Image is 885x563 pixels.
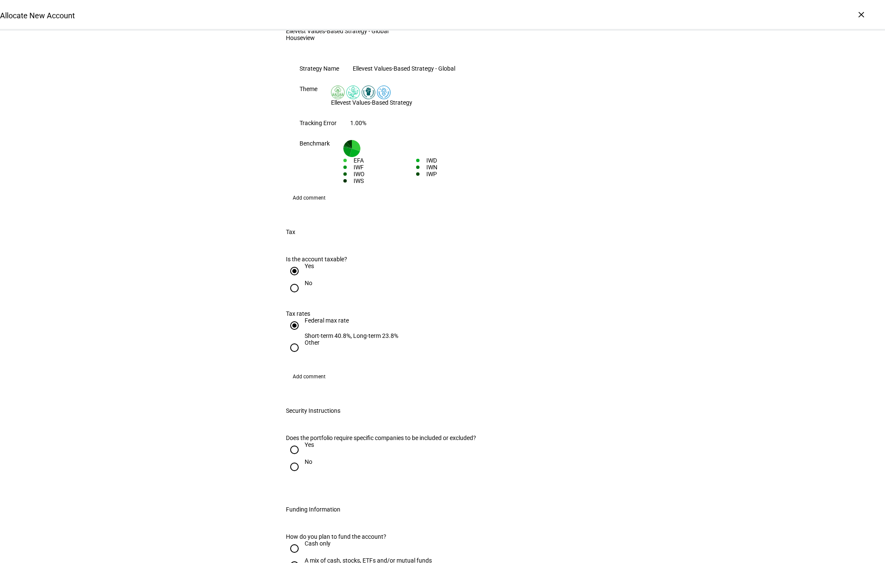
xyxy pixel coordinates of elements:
div: Benchmark [300,140,330,147]
div: Short-term 40.8%, Long-term 23.8% [305,332,398,339]
div: Tax rates [286,310,599,317]
div: Is the account taxable? [286,256,505,263]
button: Add comment [286,370,332,383]
div: 1.00% [350,120,366,126]
div: Tracking Error [300,120,337,126]
div: Federal max rate [305,317,398,324]
div: How do you plan to fund the account? [286,533,599,540]
div: IWD [426,157,489,164]
img: racialJustice.colored.svg [362,86,375,99]
div: × [854,8,868,21]
div: Houseview [286,34,599,41]
div: IWF [354,164,416,171]
div: Does the portfolio require specific companies to be included or excluded? [286,434,505,441]
div: Ellevest Values-Based Strategy - Global [286,28,599,34]
div: IWO [354,171,416,177]
div: IWS [354,177,416,184]
div: Tax [286,229,295,235]
div: No [305,280,312,286]
img: womensRights.colored.svg [377,86,391,99]
div: Ellevest Values-Based Strategy - Global [353,65,455,72]
img: deforestation.colored.svg [331,86,345,99]
img: climateChange.colored.svg [346,86,360,99]
button: Add comment [286,191,332,205]
div: Strategy Name [300,65,339,72]
div: Funding Information [286,506,340,513]
div: EFA [354,157,416,164]
div: Other [305,339,320,346]
div: IWN [426,164,489,171]
div: Security Instructions [286,407,340,414]
div: Yes [305,441,314,448]
span: Add comment [293,370,325,383]
div: Cash only [305,540,331,547]
div: No [305,458,312,465]
div: Ellevest Values-Based Strategy [331,99,412,106]
div: Yes [305,263,314,269]
div: IWP [426,171,489,177]
span: Add comment [293,191,325,205]
div: Theme [300,86,317,92]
